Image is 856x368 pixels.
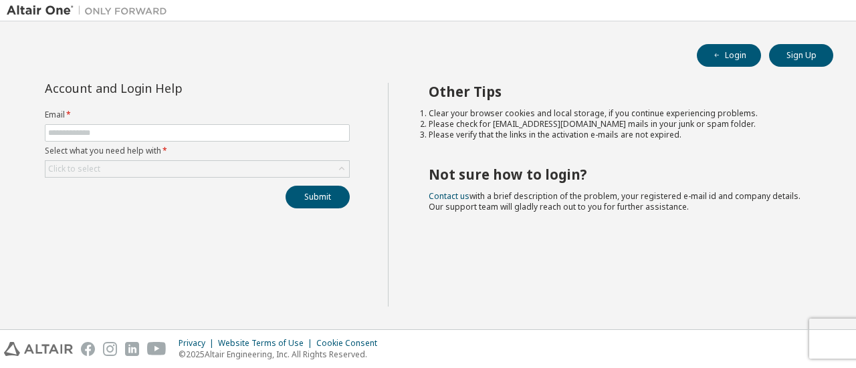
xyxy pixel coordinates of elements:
[45,83,289,94] div: Account and Login Help
[7,4,174,17] img: Altair One
[179,349,385,360] p: © 2025 Altair Engineering, Inc. All Rights Reserved.
[45,161,349,177] div: Click to select
[147,342,167,356] img: youtube.svg
[429,108,810,119] li: Clear your browser cookies and local storage, if you continue experiencing problems.
[429,130,810,140] li: Please verify that the links in the activation e-mails are not expired.
[429,83,810,100] h2: Other Tips
[125,342,139,356] img: linkedin.svg
[697,44,761,67] button: Login
[4,342,73,356] img: altair_logo.svg
[103,342,117,356] img: instagram.svg
[286,186,350,208] button: Submit
[429,190,469,202] a: Contact us
[45,110,350,120] label: Email
[429,190,800,212] span: with a brief description of the problem, your registered e-mail id and company details. Our suppo...
[45,146,350,156] label: Select what you need help with
[218,338,316,349] div: Website Terms of Use
[429,119,810,130] li: Please check for [EMAIL_ADDRESS][DOMAIN_NAME] mails in your junk or spam folder.
[316,338,385,349] div: Cookie Consent
[179,338,218,349] div: Privacy
[769,44,833,67] button: Sign Up
[429,166,810,183] h2: Not sure how to login?
[48,164,100,174] div: Click to select
[81,342,95,356] img: facebook.svg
